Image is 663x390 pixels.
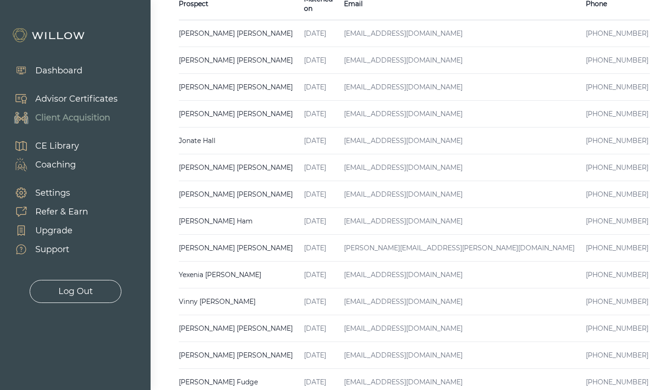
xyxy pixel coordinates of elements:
a: Coaching [5,155,79,174]
a: CE Library [5,136,79,155]
td: [DATE] [298,127,338,154]
td: [EMAIL_ADDRESS][DOMAIN_NAME] [338,208,580,235]
div: CE Library [35,140,79,152]
td: [PERSON_NAME] [PERSON_NAME] [179,101,298,127]
td: [PHONE_NUMBER] [580,154,654,181]
td: [PERSON_NAME] [PERSON_NAME] [179,47,298,74]
a: Settings [5,183,88,202]
td: Vinny [PERSON_NAME] [179,288,298,315]
td: [PERSON_NAME] [PERSON_NAME] [179,20,298,47]
td: [DATE] [298,74,338,101]
div: Settings [35,187,70,199]
div: Log Out [58,285,93,298]
td: [PERSON_NAME] [PERSON_NAME] [179,154,298,181]
td: [EMAIL_ADDRESS][DOMAIN_NAME] [338,154,580,181]
div: Refer & Earn [35,206,88,218]
td: [DATE] [298,101,338,127]
td: [EMAIL_ADDRESS][DOMAIN_NAME] [338,288,580,315]
a: Client Acquisition [5,108,118,127]
td: [PERSON_NAME] [PERSON_NAME] [179,181,298,208]
td: [PHONE_NUMBER] [580,74,654,101]
td: [DATE] [298,181,338,208]
td: [DATE] [298,288,338,315]
td: [PHONE_NUMBER] [580,127,654,154]
div: Advisor Certificates [35,93,118,105]
td: [EMAIL_ADDRESS][DOMAIN_NAME] [338,101,580,127]
td: [EMAIL_ADDRESS][DOMAIN_NAME] [338,74,580,101]
a: Advisor Certificates [5,89,118,108]
td: [EMAIL_ADDRESS][DOMAIN_NAME] [338,315,580,342]
a: Upgrade [5,221,88,240]
td: Jonate Hall [179,127,298,154]
td: [PHONE_NUMBER] [580,181,654,208]
div: Coaching [35,159,76,171]
td: [PHONE_NUMBER] [580,208,654,235]
td: [PHONE_NUMBER] [580,20,654,47]
a: Refer & Earn [5,202,88,221]
td: [PERSON_NAME] [PERSON_NAME] [179,74,298,101]
td: Yexenia [PERSON_NAME] [179,262,298,288]
td: [PHONE_NUMBER] [580,315,654,342]
td: [PERSON_NAME] [PERSON_NAME] [179,315,298,342]
td: [EMAIL_ADDRESS][DOMAIN_NAME] [338,20,580,47]
td: [EMAIL_ADDRESS][DOMAIN_NAME] [338,262,580,288]
td: [PHONE_NUMBER] [580,101,654,127]
div: Dashboard [35,64,82,77]
td: [PHONE_NUMBER] [580,235,654,262]
td: [DATE] [298,154,338,181]
td: [DATE] [298,262,338,288]
td: [PERSON_NAME][EMAIL_ADDRESS][PERSON_NAME][DOMAIN_NAME] [338,235,580,262]
div: Upgrade [35,224,72,237]
td: [EMAIL_ADDRESS][DOMAIN_NAME] [338,47,580,74]
td: [PERSON_NAME] [PERSON_NAME] [179,235,298,262]
img: Willow [12,28,87,43]
td: [PERSON_NAME] [PERSON_NAME] [179,342,298,369]
td: [DATE] [298,235,338,262]
a: Dashboard [5,61,82,80]
td: [PHONE_NUMBER] [580,47,654,74]
td: [DATE] [298,315,338,342]
td: [DATE] [298,47,338,74]
td: [DATE] [298,342,338,369]
td: [PHONE_NUMBER] [580,288,654,315]
td: [EMAIL_ADDRESS][DOMAIN_NAME] [338,181,580,208]
td: [DATE] [298,20,338,47]
td: [EMAIL_ADDRESS][DOMAIN_NAME] [338,127,580,154]
td: [DATE] [298,208,338,235]
td: [PHONE_NUMBER] [580,342,654,369]
div: Client Acquisition [35,111,110,124]
td: [PHONE_NUMBER] [580,262,654,288]
div: Support [35,243,69,256]
td: [EMAIL_ADDRESS][DOMAIN_NAME] [338,342,580,369]
td: [PERSON_NAME] Ham [179,208,298,235]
